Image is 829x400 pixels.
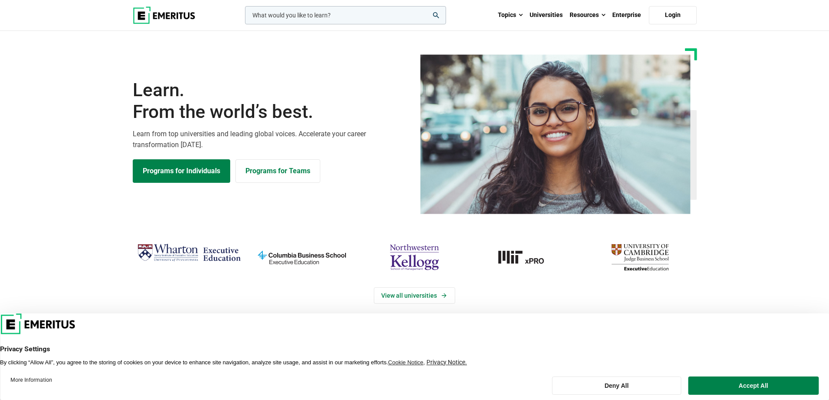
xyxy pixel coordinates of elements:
[362,240,467,274] img: northwestern-kellogg
[649,6,697,24] a: Login
[133,128,409,151] p: Learn from top universities and leading global voices. Accelerate your career transformation [DATE].
[133,159,230,183] a: Explore Programs
[245,6,446,24] input: woocommerce-product-search-field-0
[235,159,320,183] a: Explore for Business
[250,240,354,274] img: columbia-business-school
[420,54,691,214] img: Learn from the world's best
[475,240,579,274] a: MIT-xPRO
[374,287,455,304] a: View Universities
[133,101,409,123] span: From the world’s best.
[588,240,692,274] img: cambridge-judge-business-school
[475,240,579,274] img: MIT xPRO
[137,240,241,266] img: Wharton Executive Education
[133,79,409,123] h1: Learn.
